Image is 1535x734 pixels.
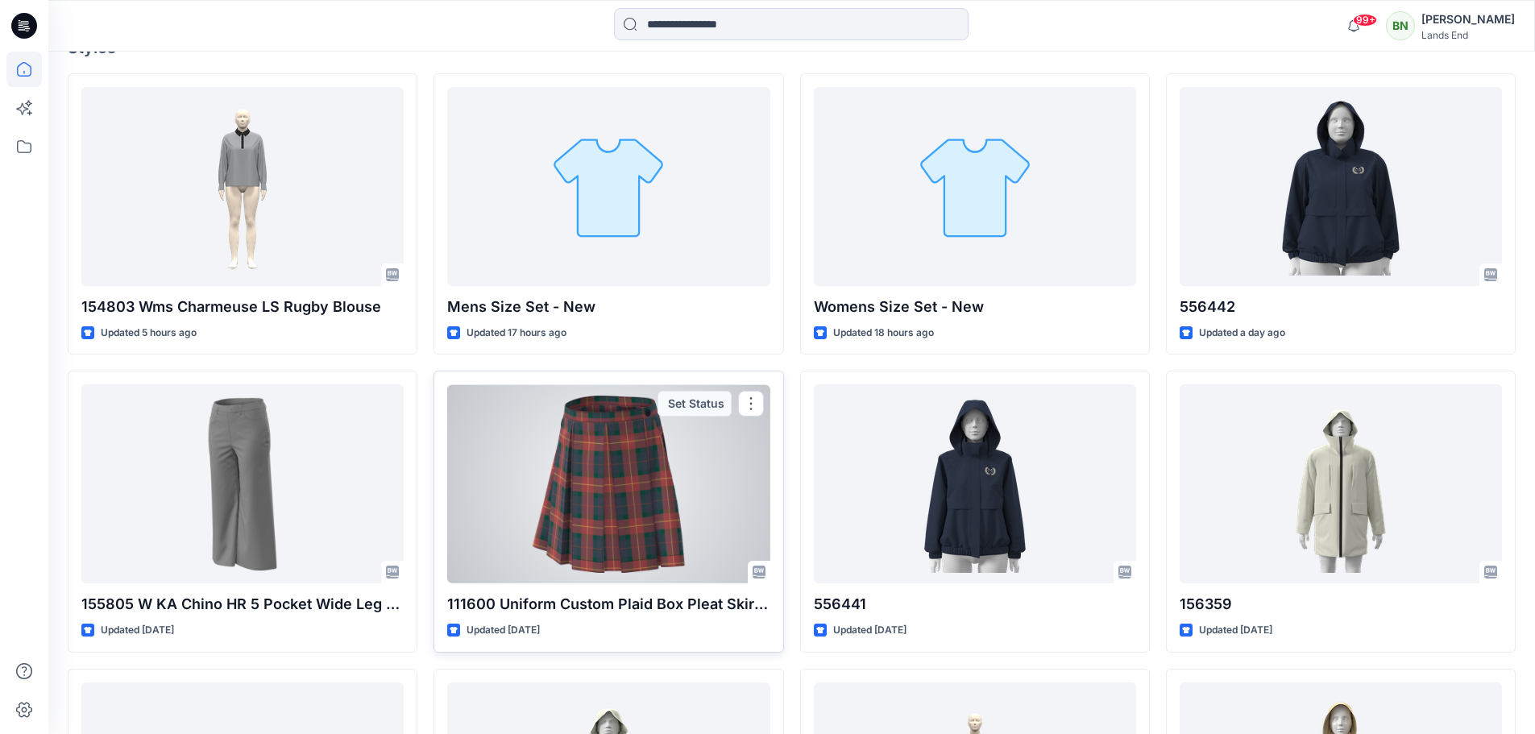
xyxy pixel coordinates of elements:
a: 154803 Wms Charmeuse LS Rugby Blouse [81,87,404,286]
p: Mens Size Set - New [447,296,770,318]
p: 156359 [1180,593,1502,616]
p: Updated [DATE] [833,622,906,639]
p: 556441 [814,593,1136,616]
p: Updated a day ago [1199,325,1285,342]
p: 556442 [1180,296,1502,318]
div: Lands End [1421,29,1515,41]
p: Updated [DATE] [467,622,540,639]
a: Womens Size Set - New [814,87,1136,286]
a: 556442 [1180,87,1502,286]
p: Updated 18 hours ago [833,325,934,342]
p: 155805 W KA Chino HR 5 Pocket Wide Leg Crop Pants [81,593,404,616]
p: Updated 17 hours ago [467,325,566,342]
a: 556441 [814,384,1136,583]
span: 99+ [1353,14,1377,27]
a: 155805 W KA Chino HR 5 Pocket Wide Leg Crop Pants [81,384,404,583]
p: Womens Size Set - New [814,296,1136,318]
p: 154803 Wms Charmeuse LS Rugby Blouse [81,296,404,318]
a: 156359 [1180,384,1502,583]
p: Updated 5 hours ago [101,325,197,342]
p: Updated [DATE] [101,622,174,639]
p: Updated [DATE] [1199,622,1272,639]
div: [PERSON_NAME] [1421,10,1515,29]
a: 111600 Uniform Custom Plaid Box Pleat Skirt Top Of Knee [447,384,770,583]
div: BN [1386,11,1415,40]
a: Mens Size Set - New [447,87,770,286]
p: 111600 Uniform Custom Plaid Box Pleat Skirt Top Of Knee [447,593,770,616]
